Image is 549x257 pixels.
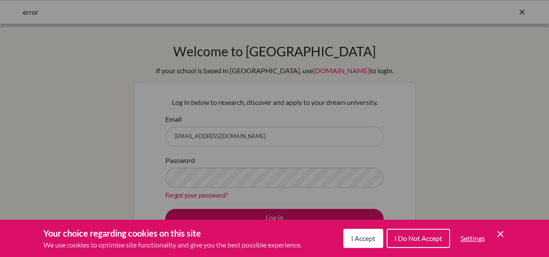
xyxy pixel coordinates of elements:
[343,229,383,248] button: I Accept
[460,234,485,242] span: Settings
[387,229,450,248] button: I Do Not Accept
[43,240,302,250] p: We use cookies to optimise site functionality and give you the best possible experience.
[43,227,302,240] h3: Your choice regarding cookies on this site
[454,230,492,247] button: Settings
[394,234,442,242] span: I Do Not Accept
[495,229,506,239] button: Save and close
[351,234,375,242] span: I Accept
